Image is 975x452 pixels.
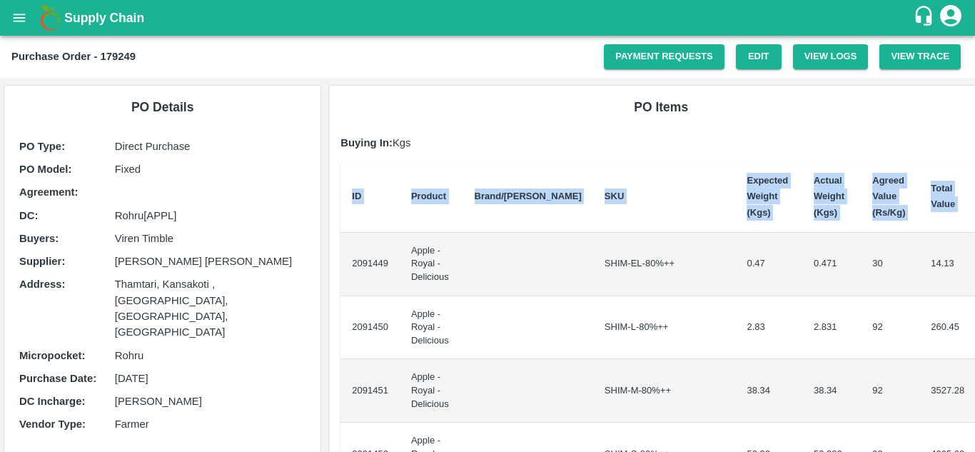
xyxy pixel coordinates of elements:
[400,296,463,360] td: Apple - Royal - Delicious
[115,253,306,269] p: [PERSON_NAME] [PERSON_NAME]
[593,233,736,296] td: SHIM-EL-80%++
[19,396,85,407] b: DC Incharge :
[802,296,861,360] td: 2.831
[340,137,393,149] b: Buying In:
[115,276,306,340] p: Thamtari, Kansakoti , [GEOGRAPHIC_DATA], [GEOGRAPHIC_DATA], [GEOGRAPHIC_DATA]
[604,44,724,69] a: Payment Requests
[16,97,309,117] h6: PO Details
[861,233,919,296] td: 30
[793,44,869,69] button: View Logs
[605,191,624,201] b: SKU
[735,359,802,423] td: 38.34
[802,359,861,423] td: 38.34
[593,296,736,360] td: SHIM-L-80%++
[735,233,802,296] td: 0.47
[861,359,919,423] td: 92
[19,233,59,244] b: Buyers :
[19,186,78,198] b: Agreement:
[19,278,65,290] b: Address :
[64,11,144,25] b: Supply Chain
[19,210,38,221] b: DC :
[64,8,913,28] a: Supply Chain
[931,183,955,209] b: Total Value
[115,348,306,363] p: Rohru
[735,296,802,360] td: 2.83
[340,296,400,360] td: 2091450
[593,359,736,423] td: SHIM-M-80%++
[400,233,463,296] td: Apple - Royal - Delicious
[115,393,306,409] p: [PERSON_NAME]
[861,296,919,360] td: 92
[115,371,306,386] p: [DATE]
[913,5,938,31] div: customer-support
[872,175,905,218] b: Agreed Value (Rs/Kg)
[340,233,400,296] td: 2091449
[19,256,65,267] b: Supplier :
[19,141,65,152] b: PO Type :
[340,359,400,423] td: 2091451
[814,175,844,218] b: Actual Weight (Kgs)
[19,350,85,361] b: Micropocket :
[11,51,136,62] b: Purchase Order - 179249
[879,44,961,69] button: View Trace
[115,208,306,224] p: Rohru[APPL]
[411,191,446,201] b: Product
[115,139,306,154] p: Direct Purchase
[352,191,361,201] b: ID
[475,191,582,201] b: Brand/[PERSON_NAME]
[3,1,36,34] button: open drawer
[115,161,306,177] p: Fixed
[115,231,306,246] p: Viren Timble
[115,416,306,432] p: Farmer
[802,233,861,296] td: 0.471
[19,373,96,384] b: Purchase Date :
[400,359,463,423] td: Apple - Royal - Delicious
[19,418,86,430] b: Vendor Type :
[36,4,64,32] img: logo
[736,44,782,69] a: Edit
[938,3,964,33] div: account of current user
[747,175,788,218] b: Expected Weight (Kgs)
[19,164,71,175] b: PO Model :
